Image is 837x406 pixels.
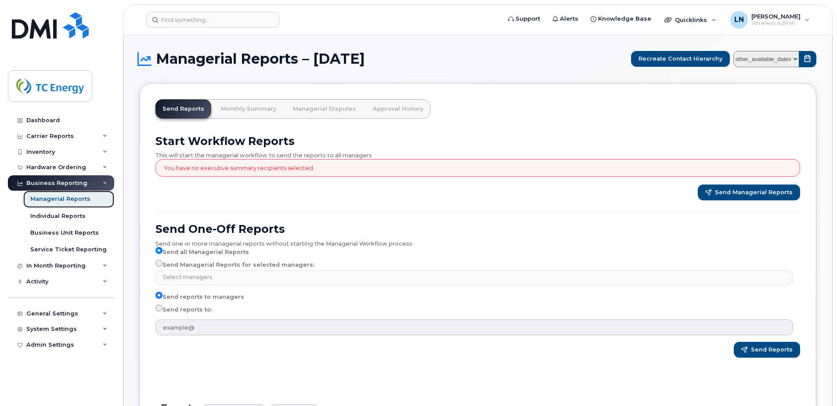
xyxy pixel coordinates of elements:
[155,247,162,254] input: Send all Managerial Reports
[155,260,314,270] label: Send Managerial Reports for selected managers:
[155,304,162,312] input: Send reports to:
[639,54,722,63] span: Recreate Contact Hierarchy
[631,51,730,67] button: Recreate Contact Hierarchy
[155,134,800,148] h2: Start Workflow Reports
[155,236,800,247] div: Send one or more managerial reports without starting the Managerial Workflow process
[156,52,365,65] span: Managerial Reports – [DATE]
[155,99,211,119] a: Send Reports
[286,99,363,119] a: Managerial Disputes
[155,222,800,236] h2: Send One-Off Reports
[214,99,283,119] a: Monthly Summary
[799,368,830,399] iframe: Messenger Launcher
[366,99,430,119] a: Approval History
[715,188,793,196] span: Send Managerial Reports
[164,164,314,172] p: You have no executive summary recipients selected.
[155,148,800,159] div: This will start the managerial workflow to send the reports to all managers
[734,342,800,358] button: Send Reports
[155,292,162,299] input: Send reports to managers
[155,247,249,257] label: Send all Managerial Reports
[751,346,793,354] span: Send Reports
[155,260,162,267] input: Send Managerial Reports for selected managers:
[155,292,244,302] label: Send reports to managers
[155,319,793,335] input: example@
[155,304,212,315] label: Send reports to:
[698,185,800,200] button: Send Managerial Reports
